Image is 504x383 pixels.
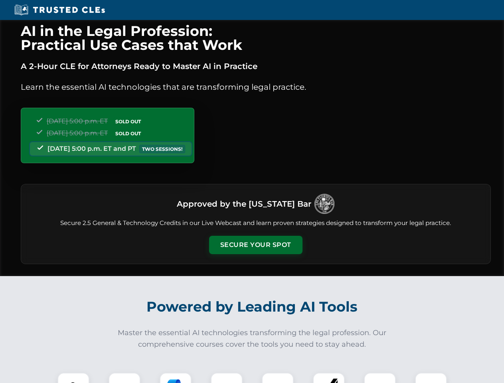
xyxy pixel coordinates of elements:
span: [DATE] 5:00 p.m. ET [47,129,108,137]
h2: Powered by Leading AI Tools [31,293,473,321]
h1: AI in the Legal Profession: Practical Use Cases that Work [21,24,491,52]
img: Trusted CLEs [12,4,107,16]
p: A 2-Hour CLE for Attorneys Ready to Master AI in Practice [21,60,491,73]
span: SOLD OUT [113,129,144,138]
span: SOLD OUT [113,117,144,126]
p: Secure 2.5 General & Technology Credits in our Live Webcast and learn proven strategies designed ... [31,219,481,228]
button: Secure Your Spot [209,236,302,254]
span: [DATE] 5:00 p.m. ET [47,117,108,125]
h3: Approved by the [US_STATE] Bar [177,197,311,211]
p: Learn the essential AI technologies that are transforming legal practice. [21,81,491,93]
img: Logo [314,194,334,214]
p: Master the essential AI technologies transforming the legal profession. Our comprehensive courses... [113,327,392,350]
